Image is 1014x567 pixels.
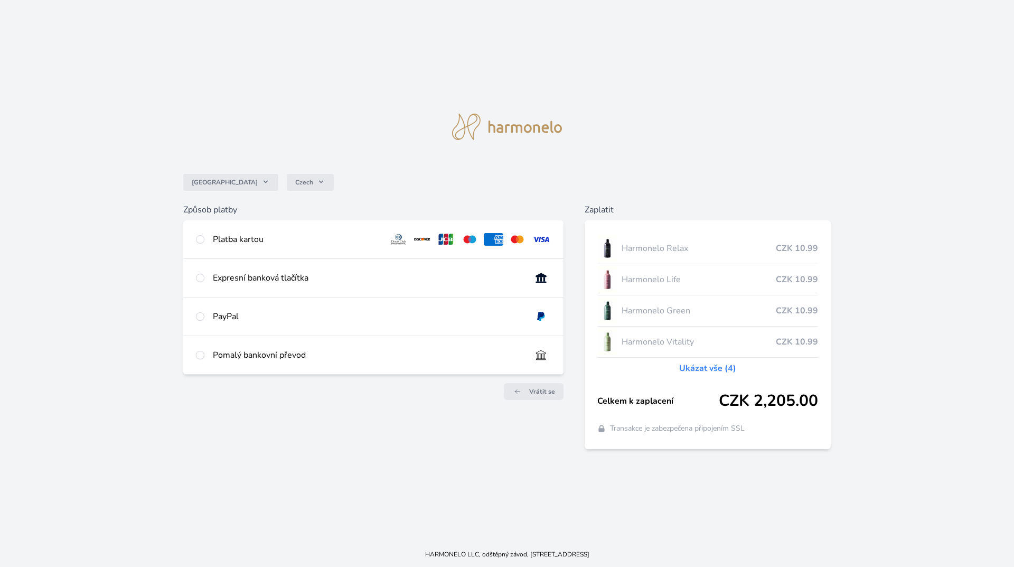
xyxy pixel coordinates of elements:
img: maestro.svg [460,233,480,246]
img: discover.svg [412,233,432,246]
button: Czech [287,174,334,191]
img: CLEAN_RELAX_se_stinem_x-lo.jpg [597,235,617,262]
button: [GEOGRAPHIC_DATA] [183,174,278,191]
a: Ukázat vše (4) [679,362,736,375]
div: PayPal [213,310,523,323]
span: Harmonelo Green [622,304,776,317]
span: [GEOGRAPHIC_DATA] [192,178,258,187]
span: Harmonelo Life [622,273,776,286]
span: Harmonelo Vitality [622,336,776,348]
span: CZK 10.99 [776,273,818,286]
a: Vrátit se [504,383,564,400]
img: amex.svg [484,233,503,246]
h6: Zaplatit [585,203,831,216]
img: diners.svg [389,233,408,246]
h6: Způsob platby [183,203,564,216]
span: Vrátit se [529,387,555,396]
img: onlineBanking_CZ.svg [531,272,551,284]
span: CZK 10.99 [776,336,818,348]
div: Expresní banková tlačítka [213,272,523,284]
img: visa.svg [531,233,551,246]
img: jcb.svg [436,233,456,246]
img: mc.svg [508,233,527,246]
img: CLEAN_LIFE_se_stinem_x-lo.jpg [597,266,617,293]
span: Czech [295,178,313,187]
img: CLEAN_GREEN_se_stinem_x-lo.jpg [597,298,617,324]
img: bankTransfer_IBAN.svg [531,349,551,361]
span: CZK 10.99 [776,242,818,255]
img: paypal.svg [531,310,551,323]
div: Platba kartou [213,233,381,246]
span: Transakce je zabezpečena připojením SSL [610,423,745,434]
span: CZK 10.99 [776,304,818,317]
span: CZK 2,205.00 [719,392,818,411]
span: Celkem k zaplacení [597,395,719,407]
img: CLEAN_VITALITY_se_stinem_x-lo.jpg [597,329,617,355]
span: Harmonelo Relax [622,242,776,255]
div: Pomalý bankovní převod [213,349,523,361]
img: logo.svg [452,114,562,140]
